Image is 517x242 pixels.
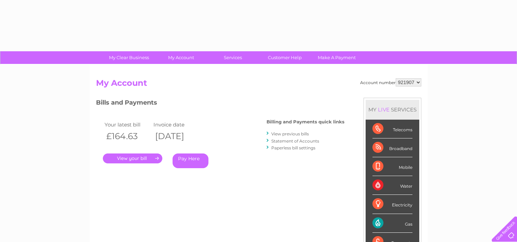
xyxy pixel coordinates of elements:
[372,195,412,214] div: Electricity
[372,157,412,176] div: Mobile
[173,153,208,168] a: Pay Here
[96,78,421,91] h2: My Account
[267,119,344,124] h4: Billing and Payments quick links
[152,120,201,129] td: Invoice date
[377,106,391,113] div: LIVE
[372,214,412,233] div: Gas
[372,120,412,138] div: Telecoms
[103,129,152,143] th: £164.63
[309,51,365,64] a: Make A Payment
[205,51,261,64] a: Services
[101,51,157,64] a: My Clear Business
[372,138,412,157] div: Broadband
[152,129,201,143] th: [DATE]
[96,98,344,110] h3: Bills and Payments
[257,51,313,64] a: Customer Help
[271,145,315,150] a: Paperless bill settings
[366,100,419,119] div: MY SERVICES
[372,176,412,195] div: Water
[271,138,319,144] a: Statement of Accounts
[360,78,421,86] div: Account number
[271,131,309,136] a: View previous bills
[103,120,152,129] td: Your latest bill
[153,51,209,64] a: My Account
[103,153,162,163] a: .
